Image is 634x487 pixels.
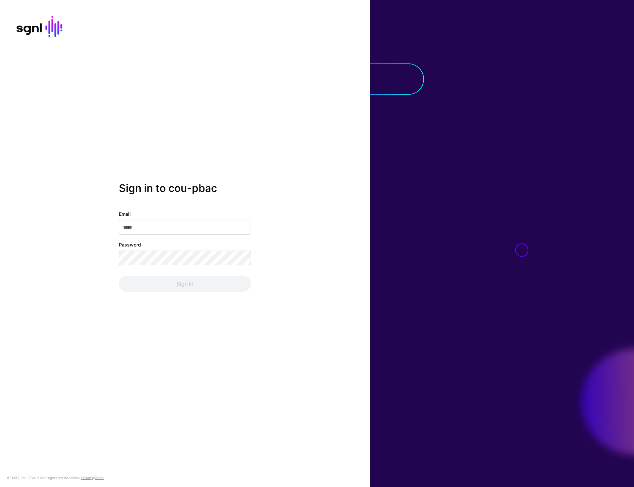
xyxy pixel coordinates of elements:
h2: Sign in to cou-pbac [119,182,251,195]
label: Email [119,210,131,217]
a: Privacy [81,476,93,480]
div: © [URL], Inc. SGNL® is a registered trademark. & [7,475,104,480]
a: Terms [95,476,104,480]
label: Password [119,241,141,248]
